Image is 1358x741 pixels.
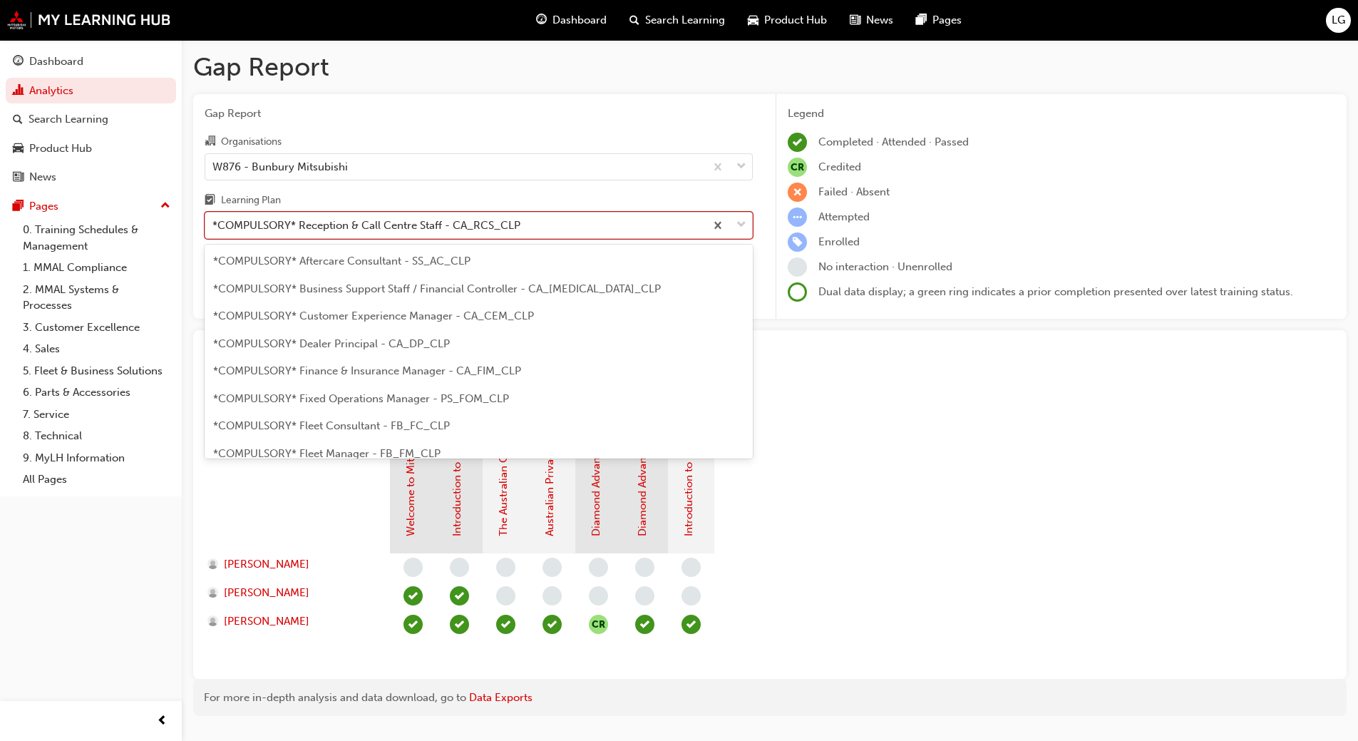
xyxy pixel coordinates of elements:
span: learningRecordVerb_PASS-icon [681,615,701,634]
span: Attempted [818,210,870,223]
span: car-icon [748,11,758,29]
span: learningRecordVerb_COMPLETE-icon [403,615,423,634]
button: Pages [6,193,176,220]
a: car-iconProduct Hub [736,6,838,35]
div: Dashboard [29,53,83,70]
span: learningRecordVerb_COMPLETE-icon [788,133,807,152]
span: *COMPULSORY* Fleet Consultant - FB_FC_CLP [213,419,450,432]
span: learningRecordVerb_ENROLL-icon [788,232,807,252]
span: chart-icon [13,85,24,98]
span: Dual data display; a green ring indicates a prior completion presented over latest training status. [818,285,1293,298]
span: Dashboard [552,12,607,29]
span: Gap Report [205,106,753,122]
span: news-icon [13,171,24,184]
div: For more in-depth analysis and data download, go to [204,690,1336,706]
a: 1. MMAL Compliance [17,257,176,279]
span: Product Hub [764,12,827,29]
button: DashboardAnalyticsSearch LearningProduct HubNews [6,46,176,193]
button: LG [1326,8,1351,33]
span: car-icon [13,143,24,155]
span: guage-icon [536,11,547,29]
span: learningRecordVerb_COMPLETE-icon [403,586,423,605]
span: *COMPULSORY* Dealer Principal - CA_DP_CLP [213,337,450,350]
span: [PERSON_NAME] [224,613,309,630]
div: News [29,169,56,185]
a: 4. Sales [17,338,176,360]
span: learningRecordVerb_NONE-icon [450,558,469,577]
div: Search Learning [29,111,108,128]
span: learningplan-icon [205,195,215,208]
span: [PERSON_NAME] [224,585,309,601]
span: learningRecordVerb_FAIL-icon [788,183,807,202]
span: *COMPULSORY* Fleet Manager - FB_FM_CLP [213,447,441,460]
span: pages-icon [13,200,24,213]
span: pages-icon [916,11,927,29]
span: Pages [932,12,962,29]
span: null-icon [788,158,807,177]
span: News [866,12,893,29]
span: Failed · Absent [818,185,890,198]
a: 5. Fleet & Business Solutions [17,360,176,382]
span: prev-icon [157,712,168,730]
span: learningRecordVerb_PASS-icon [450,586,469,605]
span: down-icon [736,216,746,235]
span: *COMPULSORY* Aftercare Consultant - SS_AC_CLP [213,255,470,267]
a: All Pages [17,469,176,491]
span: learningRecordVerb_NONE-icon [635,558,654,577]
div: Pages [29,198,58,215]
span: learningRecordVerb_NONE-icon [496,558,515,577]
span: learningRecordVerb_PASS-icon [496,615,515,634]
span: *COMPULSORY* Business Support Staff / Financial Controller - CA_[MEDICAL_DATA]_CLP [213,282,661,295]
span: organisation-icon [205,136,215,148]
div: W876 - Bunbury Mitsubishi [212,158,348,175]
div: *COMPULSORY* Reception & Call Centre Staff - CA_RCS_CLP [212,218,520,234]
span: learningRecordVerb_PASS-icon [542,615,562,634]
span: search-icon [629,11,639,29]
span: up-icon [160,197,170,215]
span: No interaction · Unenrolled [818,260,952,273]
a: 0. Training Schedules & Management [17,219,176,257]
span: [PERSON_NAME] [224,556,309,573]
span: *COMPULSORY* Finance & Insurance Manager - CA_FIM_CLP [213,364,521,377]
span: Enrolled [818,235,860,248]
a: [PERSON_NAME] [207,613,376,630]
a: Dashboard [6,48,176,75]
span: learningRecordVerb_NONE-icon [788,257,807,277]
a: search-iconSearch Learning [618,6,736,35]
a: Search Learning [6,106,176,133]
span: learningRecordVerb_NONE-icon [635,586,654,605]
a: 3. Customer Excellence [17,317,176,339]
span: learningRecordVerb_PASS-icon [635,615,654,634]
span: learningRecordVerb_NONE-icon [681,558,701,577]
a: 8. Technical [17,425,176,447]
span: learningRecordVerb_NONE-icon [589,558,608,577]
a: guage-iconDashboard [525,6,618,35]
span: LG [1332,12,1345,29]
h1: Gap Report [193,51,1347,83]
a: [PERSON_NAME] [207,585,376,601]
a: Data Exports [469,691,533,704]
a: [PERSON_NAME] [207,556,376,573]
span: learningRecordVerb_NONE-icon [542,586,562,605]
a: 7. Service [17,404,176,426]
span: news-icon [850,11,860,29]
span: learningRecordVerb_ATTEMPT-icon [788,208,807,227]
a: 2. MMAL Systems & Processes [17,279,176,317]
span: Credited [818,160,861,173]
span: Search Learning [645,12,725,29]
div: Organisations [221,135,282,149]
div: Legend [788,106,1335,122]
a: news-iconNews [838,6,905,35]
span: learningRecordVerb_NONE-icon [589,586,608,605]
span: learningRecordVerb_PASS-icon [450,615,469,634]
span: search-icon [13,113,23,126]
span: guage-icon [13,56,24,68]
div: Learning Plan [221,193,281,208]
span: learningRecordVerb_NONE-icon [542,558,562,577]
button: null-icon [589,615,608,634]
span: Completed · Attended · Passed [818,136,969,148]
img: mmal [7,11,171,29]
